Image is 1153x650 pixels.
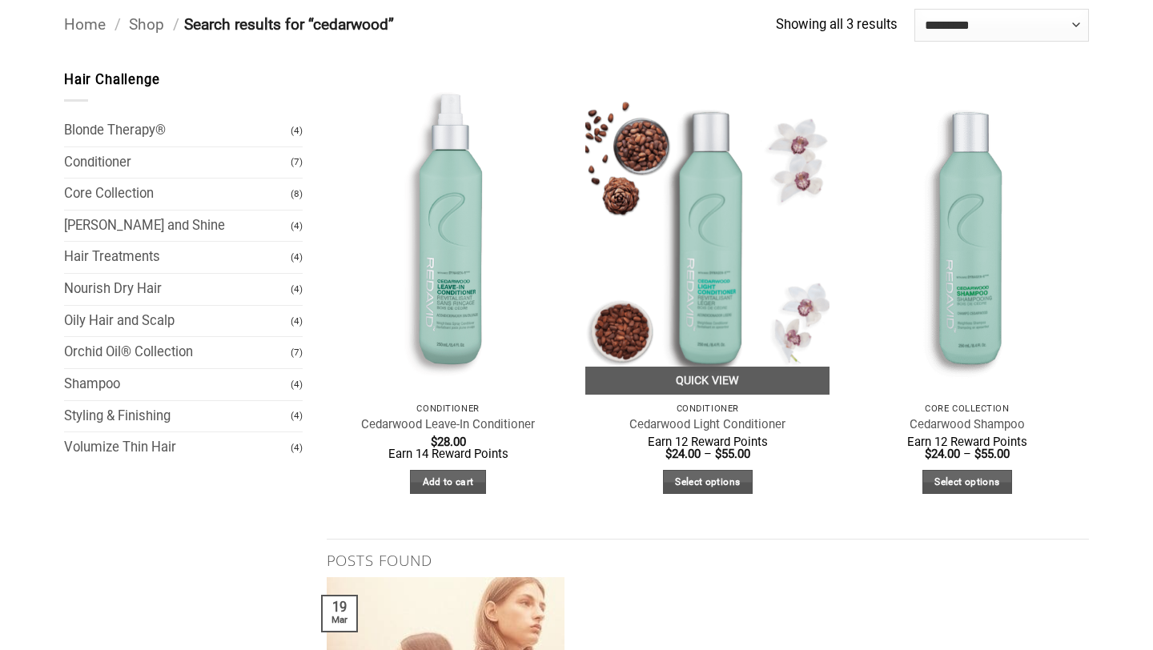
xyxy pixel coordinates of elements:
span: Earn 12 Reward Points [907,435,1027,449]
p: Core Collection [854,403,1082,414]
a: Nourish Dry Hair [64,274,291,305]
span: (4) [291,434,303,462]
img: REDAVID Cedarwood Light Conditioner [585,70,830,395]
a: Styling & Finishing [64,401,291,432]
a: Shampoo [64,369,291,400]
bdi: 55.00 [974,447,1010,461]
a: Hair Treatments [64,242,291,273]
a: Select options for “Cedarwood Shampoo” [922,470,1012,495]
span: Earn 14 Reward Points [388,447,508,461]
a: Volumize Thin Hair [64,432,291,463]
a: Shop [129,15,164,34]
h4: Posts found [327,552,1090,569]
span: $ [715,447,721,461]
span: $ [665,447,672,461]
span: / [114,15,121,34]
span: (4) [291,212,303,240]
span: (4) [291,117,303,145]
span: (4) [291,275,303,303]
span: (4) [291,371,303,399]
span: $ [431,435,437,449]
a: Cedarwood Shampoo [910,417,1025,432]
span: – [704,447,712,461]
span: $ [925,447,931,461]
a: Blonde Therapy® [64,115,291,146]
span: / [173,15,179,34]
span: (4) [291,402,303,430]
span: Hair Challenge [64,72,160,87]
a: Cedarwood Leave-In Conditioner [361,417,535,432]
span: (4) [291,307,303,335]
span: (7) [291,339,303,367]
img: REDAVID Cedarwood Leave-in Conditioner - 1 [326,70,570,395]
a: Core Collection [64,179,291,210]
p: Conditioner [334,403,562,414]
span: $ [974,447,981,461]
span: (8) [291,180,303,208]
bdi: 24.00 [925,447,960,461]
p: Conditioner [593,403,822,414]
img: REDAVID Cedarwood Shampoo - 1 [846,70,1090,395]
a: Orchid Oil® Collection [64,337,291,368]
a: [PERSON_NAME] and Shine [64,211,291,242]
a: Quick View [585,367,830,395]
select: Shop order [914,9,1089,41]
bdi: 28.00 [431,435,466,449]
p: Showing all 3 results [776,14,898,36]
a: Oily Hair and Scalp [64,306,291,337]
span: (4) [291,243,303,271]
bdi: 24.00 [665,447,701,461]
bdi: 55.00 [715,447,750,461]
a: Conditioner [64,147,291,179]
a: Select options for “Cedarwood Light Conditioner” [663,470,753,495]
a: Home [64,15,106,34]
a: Cedarwood Light Conditioner [629,417,785,432]
nav: Breadcrumb [64,13,776,38]
span: Earn 12 Reward Points [648,435,768,449]
span: – [963,447,971,461]
span: (7) [291,148,303,176]
a: Add to cart: “Cedarwood Leave-In Conditioner” [410,470,486,495]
